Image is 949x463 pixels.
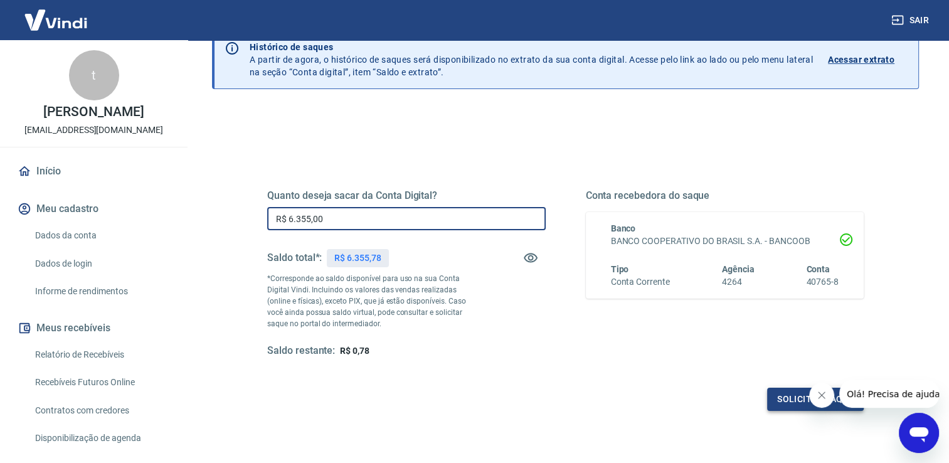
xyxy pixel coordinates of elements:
[8,9,105,19] span: Olá! Precisa de ajuda?
[43,105,144,119] p: [PERSON_NAME]
[809,383,834,408] iframe: Fechar mensagem
[806,275,839,289] h6: 40765-8
[30,398,172,423] a: Contratos com credores
[15,314,172,342] button: Meus recebíveis
[889,9,934,32] button: Sair
[839,380,939,408] iframe: Mensagem da empresa
[611,223,636,233] span: Banco
[267,252,322,264] h5: Saldo total*:
[69,50,119,100] div: t
[15,195,172,223] button: Meu cadastro
[24,124,163,137] p: [EMAIL_ADDRESS][DOMAIN_NAME]
[267,189,546,202] h5: Quanto deseja sacar da Conta Digital?
[806,264,830,274] span: Conta
[722,275,755,289] h6: 4264
[586,189,864,202] h5: Conta recebedora do saque
[250,41,813,78] p: A partir de agora, o histórico de saques será disponibilizado no extrato da sua conta digital. Ac...
[15,157,172,185] a: Início
[722,264,755,274] span: Agência
[30,223,172,248] a: Dados da conta
[828,41,908,78] a: Acessar extrato
[30,342,172,368] a: Relatório de Recebíveis
[767,388,864,411] button: Solicitar saque
[340,346,369,356] span: R$ 0,78
[899,413,939,453] iframe: Botão para abrir a janela de mensagens
[611,235,839,248] h6: BANCO COOPERATIVO DO BRASIL S.A. - BANCOOB
[15,1,97,39] img: Vindi
[30,251,172,277] a: Dados de login
[30,279,172,304] a: Informe de rendimentos
[267,273,476,329] p: *Corresponde ao saldo disponível para uso na sua Conta Digital Vindi. Incluindo os valores das ve...
[250,41,813,53] p: Histórico de saques
[30,425,172,451] a: Disponibilização de agenda
[611,264,629,274] span: Tipo
[334,252,381,265] p: R$ 6.355,78
[267,344,335,358] h5: Saldo restante:
[828,53,894,66] p: Acessar extrato
[611,275,670,289] h6: Conta Corrente
[30,370,172,395] a: Recebíveis Futuros Online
